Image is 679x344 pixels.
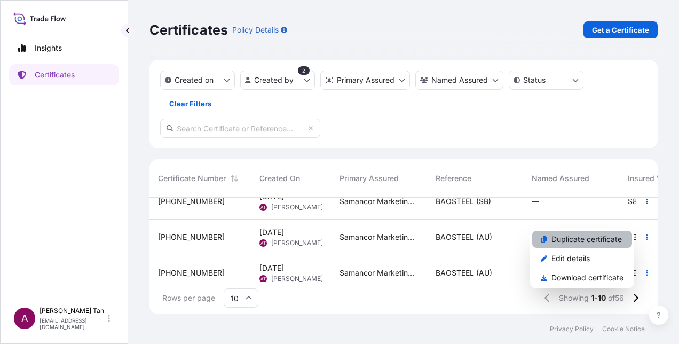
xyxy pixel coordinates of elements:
[532,269,632,286] a: Download certificate
[149,21,228,38] p: Certificates
[551,234,622,245] p: Duplicate certificate
[532,250,632,267] a: Edit details
[232,25,279,35] p: Policy Details
[551,272,623,283] p: Download certificate
[532,231,632,248] a: Duplicate certificate
[530,229,634,288] div: Actions
[551,253,590,264] p: Edit details
[592,25,649,35] p: Get a Certificate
